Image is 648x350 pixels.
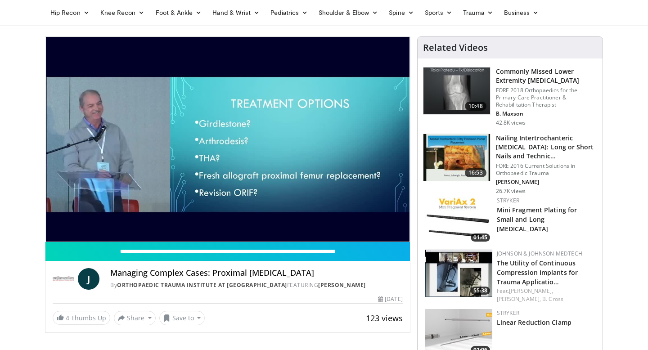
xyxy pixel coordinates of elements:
a: 10:48 Commonly Missed Lower Extremity [MEDICAL_DATA] FORE 2018 Orthopaedics for the Primary Care ... [423,67,597,126]
a: Trauma [458,4,499,22]
a: 16:53 Nailing Intertrochanteric [MEDICAL_DATA]: Long or Short Nails and Technic… FORE 2016 Curren... [423,134,597,195]
a: Spine [383,4,419,22]
span: 01:45 [471,233,490,242]
button: Save to [159,311,205,325]
a: 4 Thumbs Up [53,311,110,325]
a: Hand & Wrist [207,4,265,22]
span: 123 views [366,313,403,323]
a: Hip Recon [45,4,95,22]
h4: Related Videos [423,42,488,53]
a: J [78,268,99,290]
img: b37175e7-6a0c-4ed3-b9ce-2cebafe6c791.150x105_q85_crop-smart_upscale.jpg [425,197,492,244]
a: Knee Recon [95,4,150,22]
a: [PERSON_NAME], [497,295,541,303]
p: 42.8K views [496,119,526,126]
span: 16:53 [465,168,486,177]
a: [PERSON_NAME], [509,287,553,295]
a: Johnson & Johnson MedTech [497,250,582,257]
p: FORE 2016 Current Solutions in Orthopaedic Trauma [496,162,597,177]
img: 4aa379b6-386c-4fb5-93ee-de5617843a87.150x105_q85_crop-smart_upscale.jpg [423,67,490,114]
p: [PERSON_NAME] [496,179,597,186]
p: 26.7K views [496,188,526,195]
div: By FEATURING [110,281,403,289]
h3: Nailing Intertrochanteric [MEDICAL_DATA]: Long or Short Nails and Technic… [496,134,597,161]
button: Share [114,311,156,325]
a: Linear Reduction Clamp [497,318,571,327]
img: 3d67d1bf-bbcf-4214-a5ee-979f525a16cd.150x105_q85_crop-smart_upscale.jpg [423,134,490,181]
a: Mini Fragment Plating for Small and Long [MEDICAL_DATA] [497,206,577,233]
div: [DATE] [378,295,402,303]
span: 4 [66,314,69,322]
a: Stryker [497,197,519,204]
video-js: Video Player [45,37,410,242]
img: 05424410-063a-466e-aef3-b135df8d3cb3.150x105_q85_crop-smart_upscale.jpg [425,250,492,297]
a: 55:38 [425,250,492,297]
a: Business [499,4,544,22]
a: 01:45 [425,197,492,244]
span: 55:38 [471,287,490,295]
a: The Utility of Continuous Compression Implants for Trauma Applicatio… [497,259,578,286]
a: Orthopaedic Trauma Institute at [GEOGRAPHIC_DATA] [117,281,287,289]
a: Sports [419,4,458,22]
p: B. Maxson [496,110,597,117]
span: 10:48 [465,102,486,111]
p: FORE 2018 Orthopaedics for the Primary Care Practitioner & Rehabilitation Therapist [496,87,597,108]
a: Stryker [497,309,519,317]
a: Foot & Ankle [150,4,207,22]
div: Feat. [497,287,595,303]
h3: Commonly Missed Lower Extremity [MEDICAL_DATA] [496,67,597,85]
a: Pediatrics [265,4,313,22]
img: Orthopaedic Trauma Institute at UCSF [53,268,74,290]
a: [PERSON_NAME] [318,281,366,289]
a: Shoulder & Elbow [313,4,383,22]
h4: Managing Complex Cases: Proximal [MEDICAL_DATA] [110,268,403,278]
a: B. Cross [542,295,563,303]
